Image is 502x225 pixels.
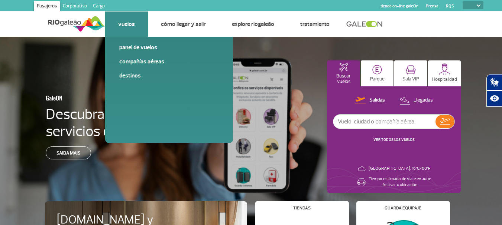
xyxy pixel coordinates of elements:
[46,106,206,140] h4: Descubra la plataforma de servicios de RIOgaleão
[46,90,170,106] h3: GaleON
[385,206,421,210] h4: Guarda equipaje
[327,60,360,86] button: Buscar vuelos
[486,90,502,107] button: Abrir recursos assistivos.
[293,206,311,210] h4: Tiendas
[397,96,435,105] button: Llegadas
[46,146,91,159] a: Saiba mais
[414,97,433,104] p: Llegadas
[60,1,90,13] a: Corporativo
[428,60,461,86] button: Hospitalidad
[333,115,435,129] input: Vuelo, ciudad o compañía aérea
[331,73,356,85] p: Buscar vuelos
[486,74,502,90] button: Abrir tradutor de língua de sinais.
[439,63,450,75] img: hospitality.svg
[118,20,135,28] a: Vuelos
[373,137,415,142] a: VER TODOS LOS VUELOS
[446,4,454,9] a: RQS
[402,76,419,82] p: Sala VIP
[371,137,417,143] button: VER TODOS LOS VUELOS
[339,63,348,72] img: airplaneHomeActive.svg
[406,65,416,75] img: vipRoom.svg
[119,57,219,66] a: Compañías aéreas
[369,176,431,188] p: Tiempo estimado de viaje en auto: Activa tu ubicación
[432,77,457,82] p: Hospitalidad
[372,65,382,75] img: carParkingHome.svg
[353,96,387,105] button: Salidas
[426,4,438,9] a: Prensa
[394,60,427,86] button: Sala VIP
[90,1,108,13] a: Cargo
[300,20,330,28] a: Tratamiento
[361,60,394,86] button: Parque
[380,4,418,9] a: tienda on-line galeOn
[119,43,219,52] a: Panel de vuelos
[486,74,502,107] div: Plugin de acessibilidade da Hand Talk.
[369,166,430,172] p: [GEOGRAPHIC_DATA]: 16°C/60°F
[232,20,274,28] a: Explore RIOgaleão
[119,72,219,80] a: Destinos
[369,97,385,104] p: Salidas
[370,76,385,82] p: Parque
[34,1,60,13] a: Pasajeros
[161,20,206,28] a: Cómo llegar y salir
